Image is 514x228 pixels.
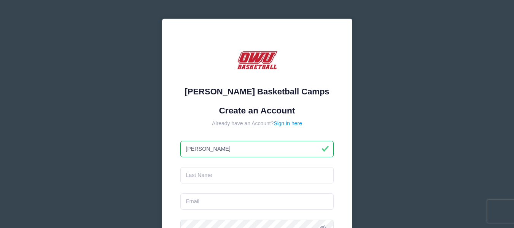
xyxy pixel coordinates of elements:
img: David Vogel Basketball Camps [234,37,280,83]
input: Email [180,193,334,210]
input: Last Name [180,167,334,183]
input: First Name [180,141,334,157]
a: Sign in here [274,120,302,126]
div: [PERSON_NAME] Basketball Camps [180,85,334,98]
div: Already have an Account? [180,120,334,128]
h1: Create an Account [180,105,334,116]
